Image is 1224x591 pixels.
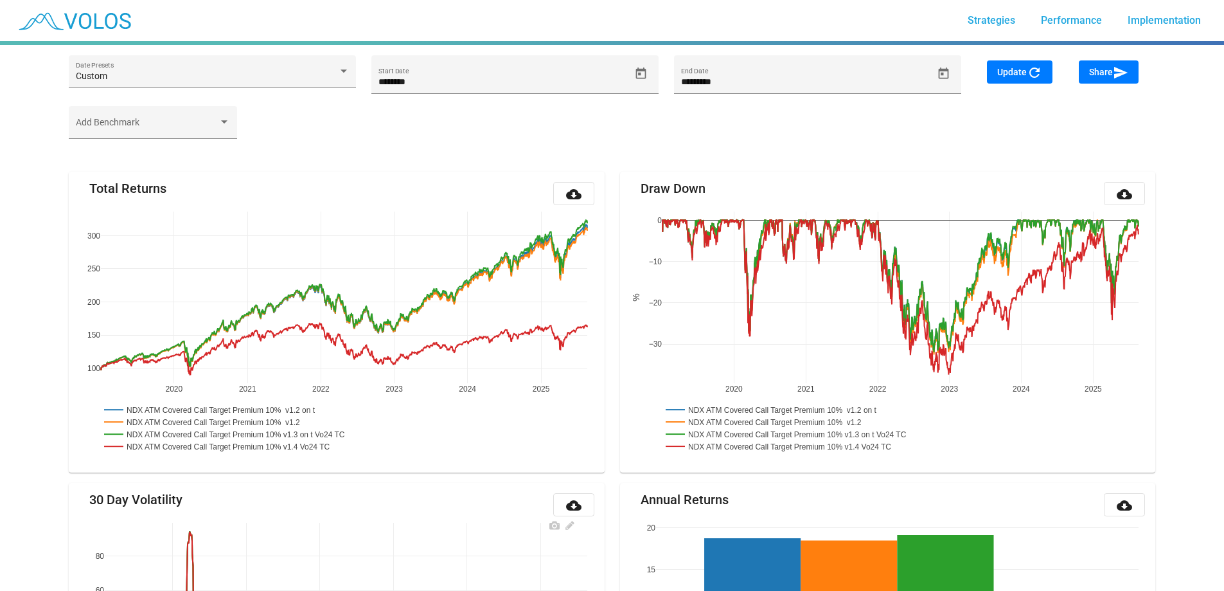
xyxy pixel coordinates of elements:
mat-card-title: 30 Day Volatility [89,493,182,506]
a: Implementation [1117,9,1211,32]
mat-card-title: Annual Returns [641,493,729,506]
img: blue_transparent.png [10,5,137,37]
button: Update [987,60,1052,84]
mat-icon: cloud_download [1117,186,1132,202]
mat-card-title: Total Returns [89,182,166,195]
mat-icon: refresh [1027,65,1042,80]
mat-icon: cloud_download [566,186,581,202]
button: Share [1079,60,1139,84]
a: Strategies [957,9,1025,32]
button: Open calendar [932,62,955,85]
mat-icon: send [1113,65,1128,80]
button: Open calendar [630,62,652,85]
mat-icon: cloud_download [1117,498,1132,513]
mat-card-title: Draw Down [641,182,705,195]
a: Performance [1031,9,1112,32]
span: Custom [76,71,107,81]
span: Share [1089,67,1128,77]
span: Implementation [1128,14,1201,26]
span: Update [997,67,1042,77]
span: Performance [1041,14,1102,26]
mat-icon: cloud_download [566,498,581,513]
span: Strategies [968,14,1015,26]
